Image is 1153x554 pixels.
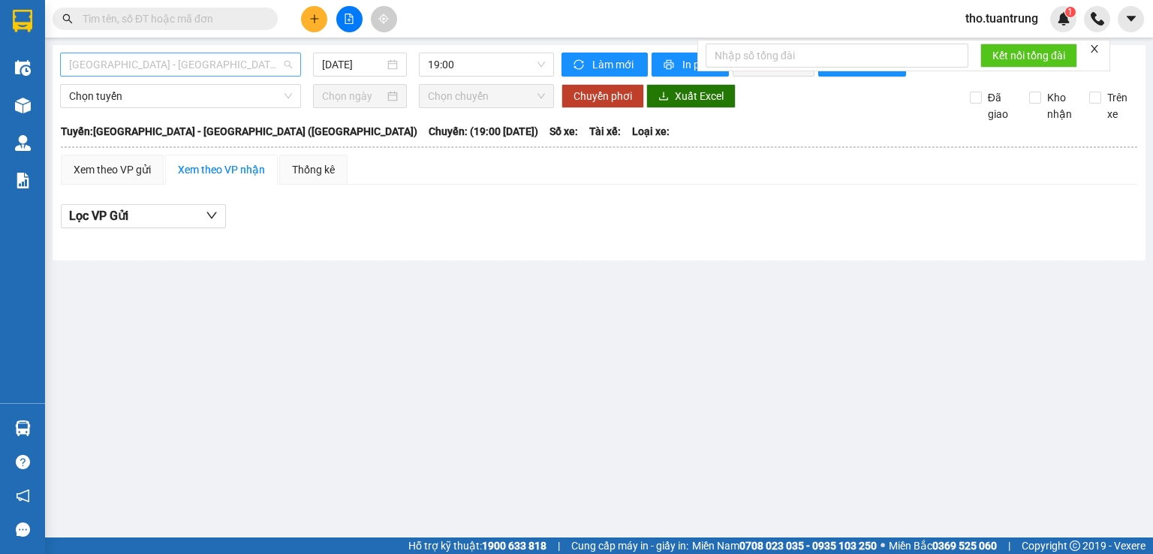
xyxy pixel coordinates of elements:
[429,123,538,140] span: Chuyến: (19:00 [DATE])
[1008,537,1010,554] span: |
[589,123,621,140] span: Tài xế:
[15,98,31,113] img: warehouse-icon
[932,540,997,552] strong: 0369 525 060
[1070,540,1080,551] span: copyright
[1089,44,1100,54] span: close
[646,84,736,108] button: downloadXuất Excel
[982,89,1019,122] span: Đã giao
[652,53,729,77] button: printerIn phơi
[62,14,73,24] span: search
[1065,7,1076,17] sup: 1
[322,56,384,73] input: 14/08/2025
[408,537,546,554] span: Hỗ trợ kỹ thuật:
[1067,7,1073,17] span: 1
[16,489,30,503] span: notification
[336,6,363,32] button: file-add
[15,173,31,188] img: solution-icon
[573,59,586,71] span: sync
[953,9,1050,28] span: tho.tuantrung
[1101,89,1138,122] span: Trên xe
[16,522,30,537] span: message
[561,84,644,108] button: Chuyển phơi
[881,543,885,549] span: ⚪️
[428,85,546,107] span: Chọn chuyến
[15,135,31,151] img: warehouse-icon
[682,56,717,73] span: In phơi
[378,14,389,24] span: aim
[15,420,31,436] img: warehouse-icon
[889,537,997,554] span: Miền Bắc
[992,47,1065,64] span: Kết nối tổng đài
[1057,12,1070,26] img: icon-new-feature
[309,14,320,24] span: plus
[739,540,877,552] strong: 0708 023 035 - 0935 103 250
[322,88,384,104] input: Chọn ngày
[482,540,546,552] strong: 1900 633 818
[301,6,327,32] button: plus
[428,53,546,76] span: 19:00
[1091,12,1104,26] img: phone-icon
[1041,89,1078,122] span: Kho nhận
[549,123,578,140] span: Số xe:
[592,56,636,73] span: Làm mới
[706,44,968,68] input: Nhập số tổng đài
[16,455,30,469] span: question-circle
[69,53,292,76] span: Sài Gòn - Đắk Lắk (MT)
[561,53,648,77] button: syncLàm mới
[632,123,670,140] span: Loại xe:
[13,10,32,32] img: logo-vxr
[371,6,397,32] button: aim
[980,44,1077,68] button: Kết nối tổng đài
[664,59,676,71] span: printer
[571,537,688,554] span: Cung cấp máy in - giấy in:
[15,60,31,76] img: warehouse-icon
[292,161,335,178] div: Thống kê
[558,537,560,554] span: |
[1118,6,1144,32] button: caret-down
[344,14,354,24] span: file-add
[692,537,877,554] span: Miền Nam
[1124,12,1138,26] span: caret-down
[83,11,260,27] input: Tìm tên, số ĐT hoặc mã đơn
